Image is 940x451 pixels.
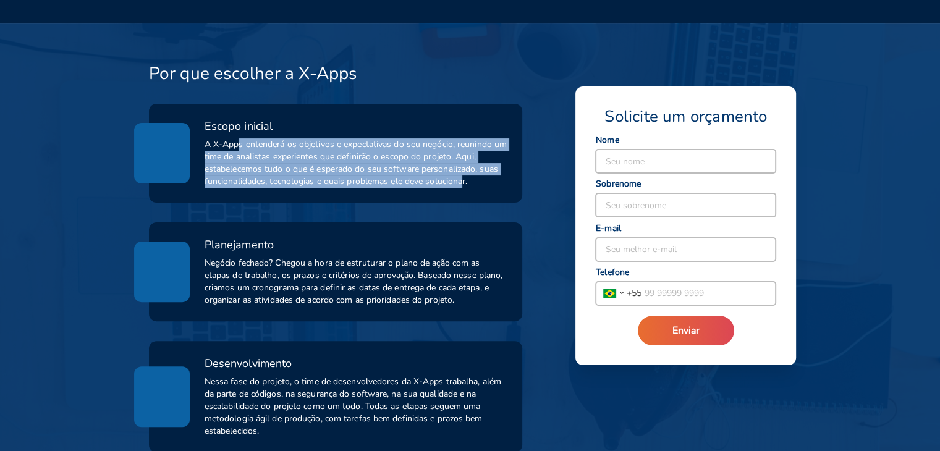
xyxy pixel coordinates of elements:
[627,287,641,300] span: + 55
[205,138,508,188] span: A X-Apps entenderá os objetivos e expectativas do seu negócio, reunindo um time de analistas expe...
[149,63,357,84] h3: Por que escolher a X-Apps
[205,257,508,306] span: Negócio fechado? Chegou a hora de estruturar o plano de ação com as etapas de trabalho, os prazos...
[672,324,700,337] span: Enviar
[604,106,767,127] span: Solicite um orçamento
[596,193,776,217] input: Seu sobrenome
[205,119,273,133] span: Escopo inicial
[641,282,776,305] input: 99 99999 9999
[205,356,292,371] span: Desenvolvimento
[596,238,776,261] input: Seu melhor e-mail
[205,376,508,437] span: Nessa fase do projeto, o time de desenvolvedores da X-Apps trabalha, além da parte de códigos, na...
[638,316,734,345] button: Enviar
[205,237,274,252] span: Planejamento
[596,150,776,173] input: Seu nome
